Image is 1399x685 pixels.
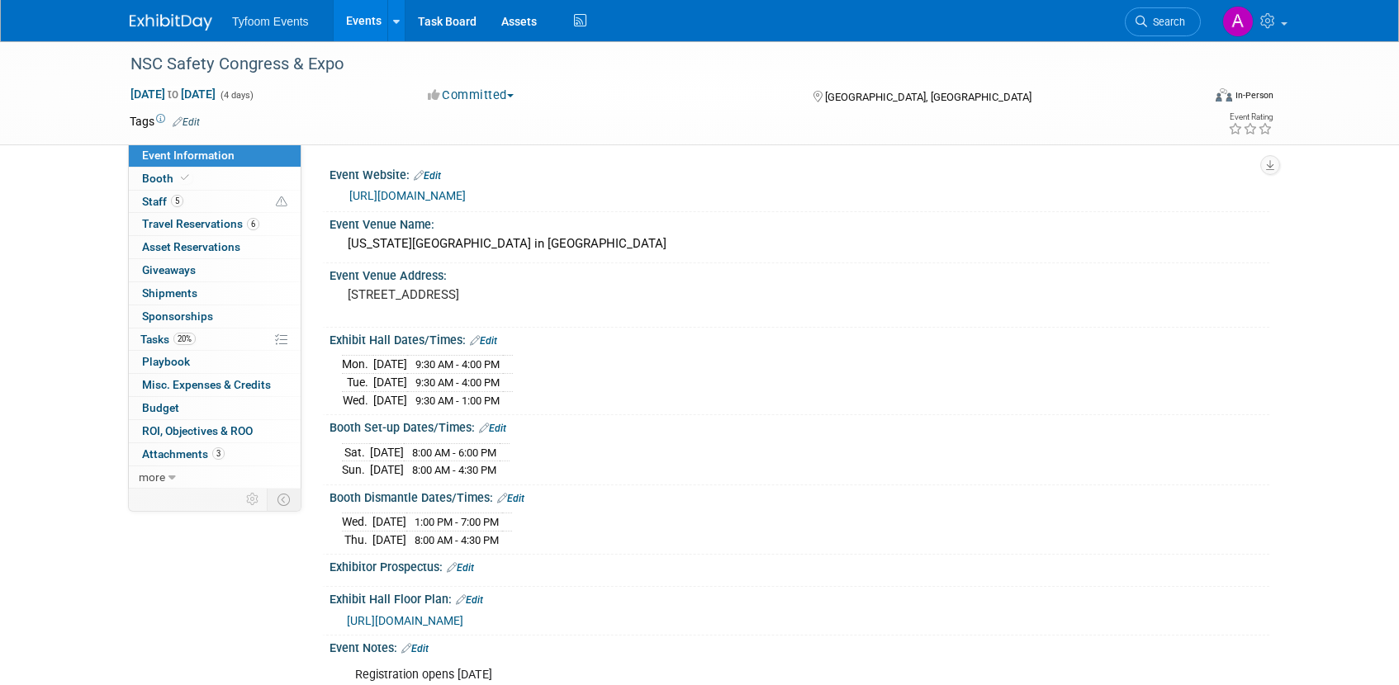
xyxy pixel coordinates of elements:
[330,485,1269,507] div: Booth Dismantle Dates/Times:
[422,87,520,104] button: Committed
[342,513,372,531] td: Wed.
[1235,89,1273,102] div: In-Person
[140,333,196,346] span: Tasks
[171,195,183,207] span: 5
[1125,7,1201,36] a: Search
[373,391,407,409] td: [DATE]
[373,356,407,374] td: [DATE]
[142,263,196,276] span: Giveaways
[342,231,1257,257] div: [US_STATE][GEOGRAPHIC_DATA] in [GEOGRAPHIC_DATA]
[415,516,499,528] span: 1:00 PM - 7:00 PM
[414,170,441,182] a: Edit
[142,195,183,208] span: Staff
[129,420,301,442] a: ROI, Objectives & ROO
[139,470,165,484] span: more
[497,493,524,504] a: Edit
[130,87,216,102] span: [DATE] [DATE]
[129,466,301,489] a: more
[142,172,192,185] span: Booth
[415,376,500,389] span: 9:30 AM - 4:00 PM
[342,531,372,548] td: Thu.
[1222,6,1254,37] img: Angie Nichols
[1147,16,1185,28] span: Search
[129,374,301,396] a: Misc. Expenses & Credits
[330,163,1269,184] div: Event Website:
[330,415,1269,437] div: Booth Set-up Dates/Times:
[415,394,500,407] span: 9:30 AM - 1:00 PM
[372,513,406,531] td: [DATE]
[142,240,240,253] span: Asset Reservations
[125,50,1176,79] div: NSC Safety Congress & Expo
[247,218,259,230] span: 6
[142,424,253,437] span: ROI, Objectives & ROO
[276,195,287,210] span: Potential Scheduling Conflict -- at least one attendee is tagged in another overlapping event.
[212,447,225,460] span: 3
[415,534,499,546] span: 8:00 AM - 4:30 PM
[142,355,190,368] span: Playbook
[330,263,1269,284] div: Event Venue Address:
[129,397,301,419] a: Budget
[129,191,301,213] a: Staff5
[456,594,483,606] a: Edit
[415,358,500,371] span: 9:30 AM - 4:00 PM
[330,555,1269,576] div: Exhibitor Prospectus:
[129,282,301,305] a: Shipments
[129,305,301,328] a: Sponsorships
[173,116,200,128] a: Edit
[129,351,301,373] a: Playbook
[412,464,496,476] span: 8:00 AM - 4:30 PM
[129,443,301,465] a: Attachments3
[1216,88,1232,102] img: Format-Inperson.png
[232,15,309,28] span: Tyfoom Events
[479,423,506,434] a: Edit
[330,328,1269,349] div: Exhibit Hall Dates/Times:
[268,489,301,510] td: Toggle Event Tabs
[447,562,474,574] a: Edit
[342,374,373,392] td: Tue.
[129,328,301,351] a: Tasks20%
[370,443,404,461] td: [DATE]
[142,401,179,414] span: Budget
[342,391,373,409] td: Wed.
[129,259,301,281] a: Giveaways
[142,286,197,300] span: Shipments
[825,91,1031,103] span: [GEOGRAPHIC_DATA], [GEOGRAPHIC_DATA]
[129,168,301,190] a: Booth
[173,333,196,345] span: 20%
[412,446,496,459] span: 8:00 AM - 6:00 PM
[142,309,213,323] span: Sponsorships
[129,213,301,235] a: Travel Reservations6
[1103,86,1273,111] div: Event Format
[239,489,268,510] td: Personalize Event Tab Strip
[330,635,1269,657] div: Event Notes:
[1228,113,1273,121] div: Event Rating
[370,461,404,479] td: [DATE]
[373,374,407,392] td: [DATE]
[401,643,429,654] a: Edit
[347,614,463,627] a: [URL][DOMAIN_NAME]
[342,443,370,461] td: Sat.
[470,335,497,347] a: Edit
[130,14,212,31] img: ExhibitDay
[142,149,235,162] span: Event Information
[129,236,301,258] a: Asset Reservations
[181,173,189,182] i: Booth reservation complete
[330,587,1269,608] div: Exhibit Hall Floor Plan:
[348,287,703,302] pre: [STREET_ADDRESS]
[142,217,259,230] span: Travel Reservations
[330,212,1269,233] div: Event Venue Name:
[142,447,225,461] span: Attachments
[342,356,373,374] td: Mon.
[142,378,271,391] span: Misc. Expenses & Credits
[372,531,406,548] td: [DATE]
[130,113,200,130] td: Tags
[129,144,301,167] a: Event Information
[342,461,370,479] td: Sun.
[349,189,466,202] a: [URL][DOMAIN_NAME]
[165,87,181,101] span: to
[219,90,254,101] span: (4 days)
